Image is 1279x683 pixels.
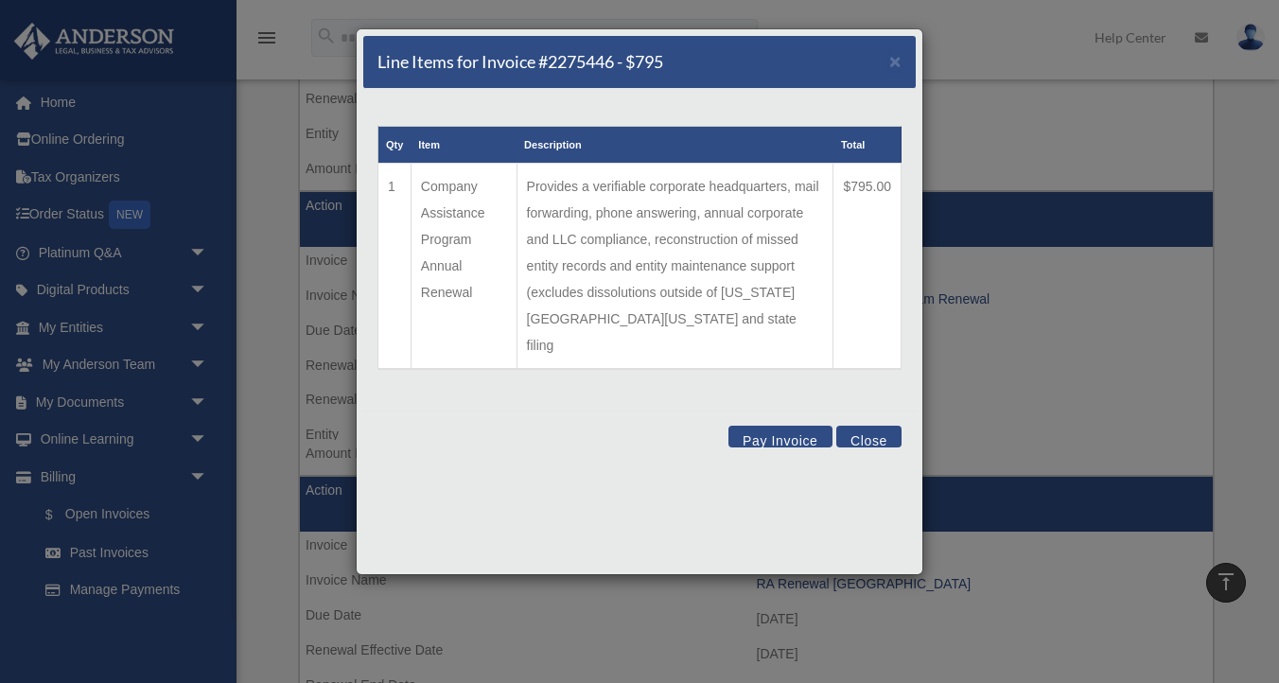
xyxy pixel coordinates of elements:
[833,127,902,164] th: Total
[378,164,412,370] td: 1
[377,50,663,74] h5: Line Items for Invoice #2275446 - $795
[411,127,517,164] th: Item
[889,51,902,71] button: Close
[728,426,832,447] button: Pay Invoice
[411,164,517,370] td: Company Assistance Program Annual Renewal
[833,164,902,370] td: $795.00
[517,164,833,370] td: Provides a verifiable corporate headquarters, mail forwarding, phone answering, annual corporate ...
[836,426,902,447] button: Close
[378,127,412,164] th: Qty
[517,127,833,164] th: Description
[889,50,902,72] span: ×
